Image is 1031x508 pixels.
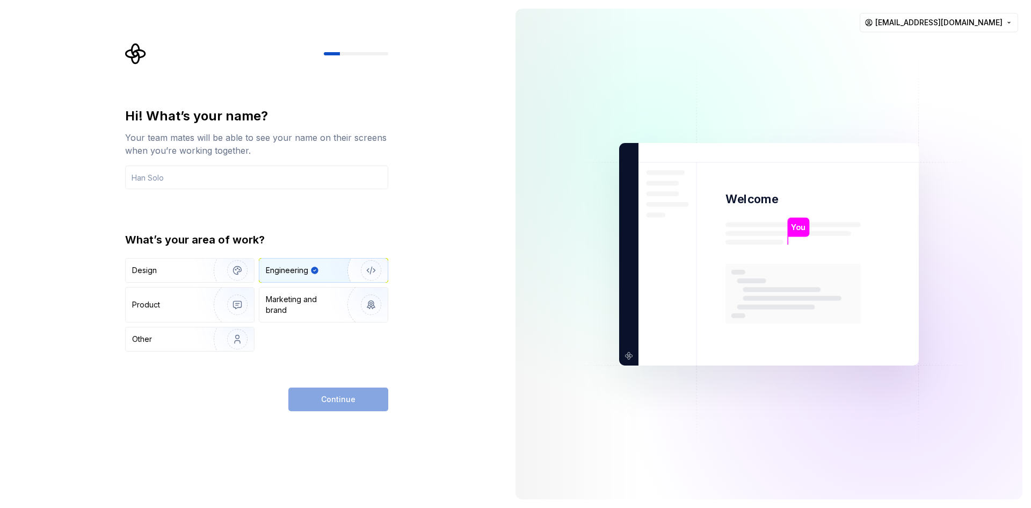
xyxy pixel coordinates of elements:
div: Design [132,265,157,276]
button: [EMAIL_ADDRESS][DOMAIN_NAME] [860,13,1018,32]
p: You [791,221,805,233]
div: What’s your area of work? [125,232,388,247]
div: Your team mates will be able to see your name on their screens when you’re working together. [125,131,388,157]
div: Product [132,299,160,310]
div: Marketing and brand [266,294,338,316]
div: Engineering [266,265,308,276]
input: Han Solo [125,166,388,189]
div: Other [132,334,152,345]
p: Welcome [725,191,778,207]
svg: Supernova Logo [125,43,147,65]
span: [EMAIL_ADDRESS][DOMAIN_NAME] [875,17,1003,28]
div: Hi! What’s your name? [125,108,388,125]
